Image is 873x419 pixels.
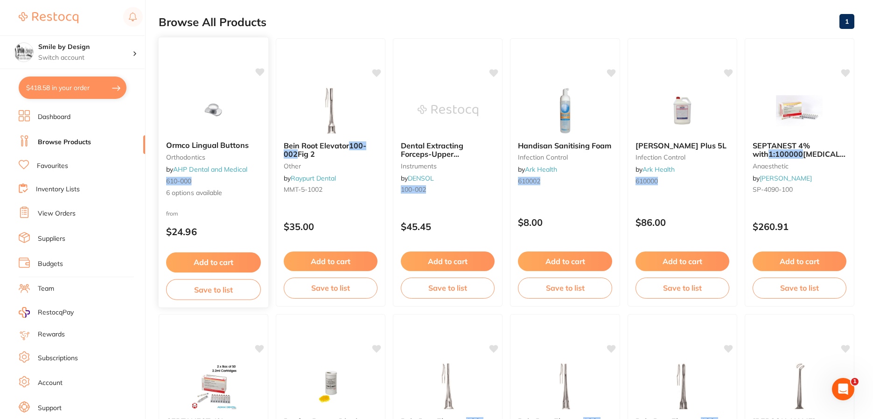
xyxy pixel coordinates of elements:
span: RestocqPay [38,308,74,317]
span: SEPTANEST 4% with [753,141,810,159]
span: Bein Root Elevator [284,141,349,150]
a: Inventory Lists [36,185,80,194]
a: View Orders [38,209,76,218]
img: Dental Extracting Forceps-Upper Incisors Fig 2 (Buy 5, get 1 free) [418,87,478,134]
span: 6 options available [166,189,261,198]
img: SEPTANEST 4% with 1:100000 adrenalin 2.2ml 2xBox 50 GOLD [769,87,830,134]
a: Budgets [38,259,63,269]
span: Fig 2 [298,149,315,159]
span: Dental Extracting Forceps-Upper [MEDICAL_DATA] Fig 2 (Buy 5, get 1 free) [401,141,484,176]
p: Switch account [38,53,133,63]
span: by [284,174,336,182]
a: Account [38,378,63,388]
span: Ormco Lingual Buttons [166,140,249,150]
a: DENSOL [408,174,434,182]
em: 100-002 [401,185,426,194]
em: 610000 [636,177,658,185]
a: AHP Dental and Medical [173,165,247,174]
h2: Browse All Products [159,16,266,29]
button: Add to cart [636,251,729,271]
a: Suppliers [38,234,65,244]
button: Save to list [518,278,612,298]
span: by [401,174,434,182]
button: Save to list [284,278,377,298]
small: infection control [636,154,729,161]
p: $24.96 [166,226,261,237]
span: by [166,165,247,174]
img: Smile by Design [14,43,33,62]
button: Add to cart [284,251,377,271]
b: Bein Root Elevator 100-002 Fig 2 [284,141,377,159]
span: by [753,174,812,182]
em: 1:100000 [768,149,803,159]
a: Restocq Logo [19,7,78,28]
button: Add to cart [518,251,612,271]
img: Bein Root Elevator 100-002 Fig 2 [300,87,361,134]
button: Save to list [636,278,729,298]
em: 610002 [518,177,540,185]
img: Renfert Rewax Dipping Wax Yellow-Transparent 210g (6510000) [300,363,361,410]
small: instruments [401,162,495,170]
b: Whiteley Aidal Plus 5L [636,141,729,150]
small: infection control [518,154,612,161]
img: Warwick James Root Elevator 140/002 [769,363,830,410]
em: 610-000 [166,177,192,185]
a: Subscriptions [38,354,78,363]
small: other [284,162,377,170]
button: Add to cart [166,252,261,272]
p: $86.00 [636,217,729,228]
a: RestocqPay [19,307,74,318]
a: Dashboard [38,112,70,122]
span: SP-4090-100 [753,185,793,194]
img: Bein Root Elevator 100-003 Fig 3 [535,363,595,410]
p: $8.00 [518,217,612,228]
button: Add to cart [753,251,846,271]
b: Handisan Sanitising Foam [518,141,612,150]
iframe: Intercom live chat [832,378,854,400]
b: Ormco Lingual Buttons [166,141,261,150]
a: Ark Health [525,165,557,174]
img: Bein Root Elevator 100-004 Fig 4 [652,363,712,410]
a: 1 [839,12,854,31]
b: SEPTANEST 4% with 1:100000 adrenalin 2.2ml 2xBox 50 GOLD [753,141,846,159]
span: 1 [851,378,859,385]
p: $35.00 [284,221,377,232]
span: Handisan Sanitising Foam [518,141,611,150]
p: $260.91 [753,221,846,232]
small: anaesthetic [753,162,846,170]
span: MMT-5-1002 [284,185,322,194]
img: RestocqPay [19,307,30,318]
img: SEPTANEST 4% with 1:100000 [183,363,244,410]
span: by [636,165,675,174]
a: Support [38,404,62,413]
span: [PERSON_NAME] Plus 5L [636,141,726,150]
a: Raypurt Dental [291,174,336,182]
button: $418.58 in your order [19,77,126,99]
button: Save to list [401,278,495,298]
em: 100-002 [284,141,366,159]
a: Favourites [37,161,68,171]
span: by [518,165,557,174]
img: Whiteley Aidal Plus 5L [652,87,712,134]
img: Bein Root Elevator 100-001 Fig 1 [418,363,478,410]
a: Rewards [38,330,65,339]
span: [MEDICAL_DATA] 2.2ml 2xBox 50 GOLD [753,149,867,167]
img: Handisan Sanitising Foam [535,87,595,134]
small: orthodontics [166,154,261,161]
img: Restocq Logo [19,12,78,23]
button: Save to list [753,278,846,298]
span: from [166,209,178,216]
h4: Smile by Design [38,42,133,52]
img: Ormco Lingual Buttons [183,86,244,133]
button: Save to list [166,279,261,300]
button: Add to cart [401,251,495,271]
a: Ark Health [643,165,675,174]
p: $45.45 [401,221,495,232]
a: Browse Products [38,138,91,147]
b: Dental Extracting Forceps-Upper Incisors Fig 2 (Buy 5, get 1 free) [401,141,495,159]
a: [PERSON_NAME] [760,174,812,182]
a: Team [38,284,54,293]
